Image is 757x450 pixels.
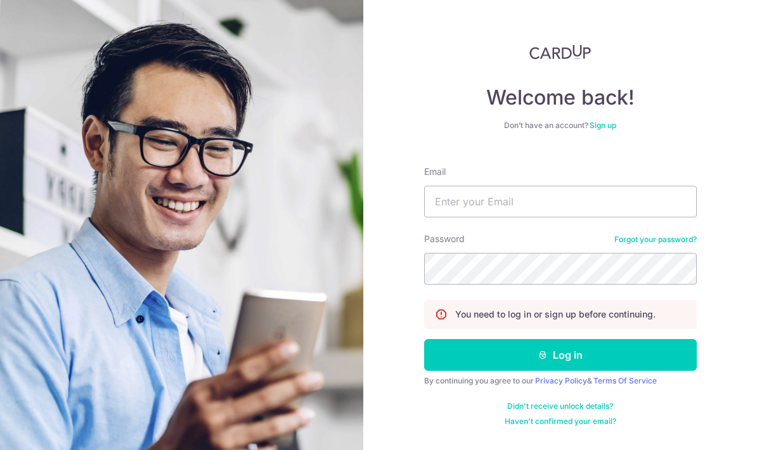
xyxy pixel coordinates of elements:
[424,85,697,110] h4: Welcome back!
[590,120,616,130] a: Sign up
[505,416,616,427] a: Haven't confirmed your email?
[507,401,613,411] a: Didn't receive unlock details?
[424,120,697,131] div: Don’t have an account?
[424,165,446,178] label: Email
[455,308,656,321] p: You need to log in or sign up before continuing.
[593,376,657,385] a: Terms Of Service
[424,376,697,386] div: By continuing you agree to our &
[424,339,697,371] button: Log in
[614,235,697,245] a: Forgot your password?
[535,376,587,385] a: Privacy Policy
[424,186,697,217] input: Enter your Email
[424,233,465,245] label: Password
[529,44,592,60] img: CardUp Logo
